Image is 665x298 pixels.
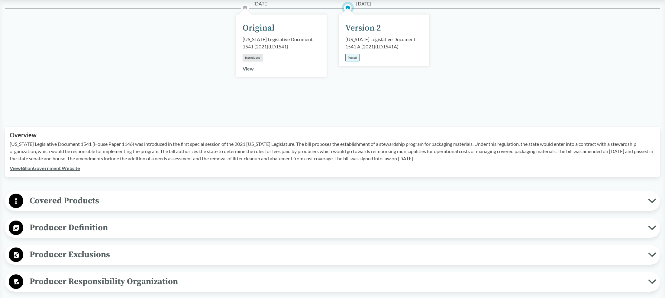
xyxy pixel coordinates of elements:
button: Producer Responsibility Organization [7,274,658,290]
div: [US_STATE] Legislative Document 1541 A (2021) ( LD1541A ) [345,36,423,50]
div: [US_STATE] Legislative Document 1541 (2021) ( LD1541 ) [243,36,320,50]
a: View [243,66,254,71]
div: Passed [345,54,360,61]
div: Original [243,22,275,34]
span: Covered Products [23,194,648,208]
button: Producer Exclusions [7,247,658,263]
button: Producer Definition [7,220,658,236]
span: Producer Exclusions [23,248,648,261]
a: ViewBillonGovernment Website [10,165,80,171]
span: Producer Definition [23,221,648,234]
span: Producer Responsibility Organization [23,275,648,288]
h2: Overview [10,132,655,139]
div: Introduced [243,54,263,61]
p: [US_STATE] Legislative Document 1541 (House Paper 1146) was introduced in the first special sessi... [10,140,655,162]
button: Covered Products [7,193,658,209]
div: Version 2 [345,22,381,34]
